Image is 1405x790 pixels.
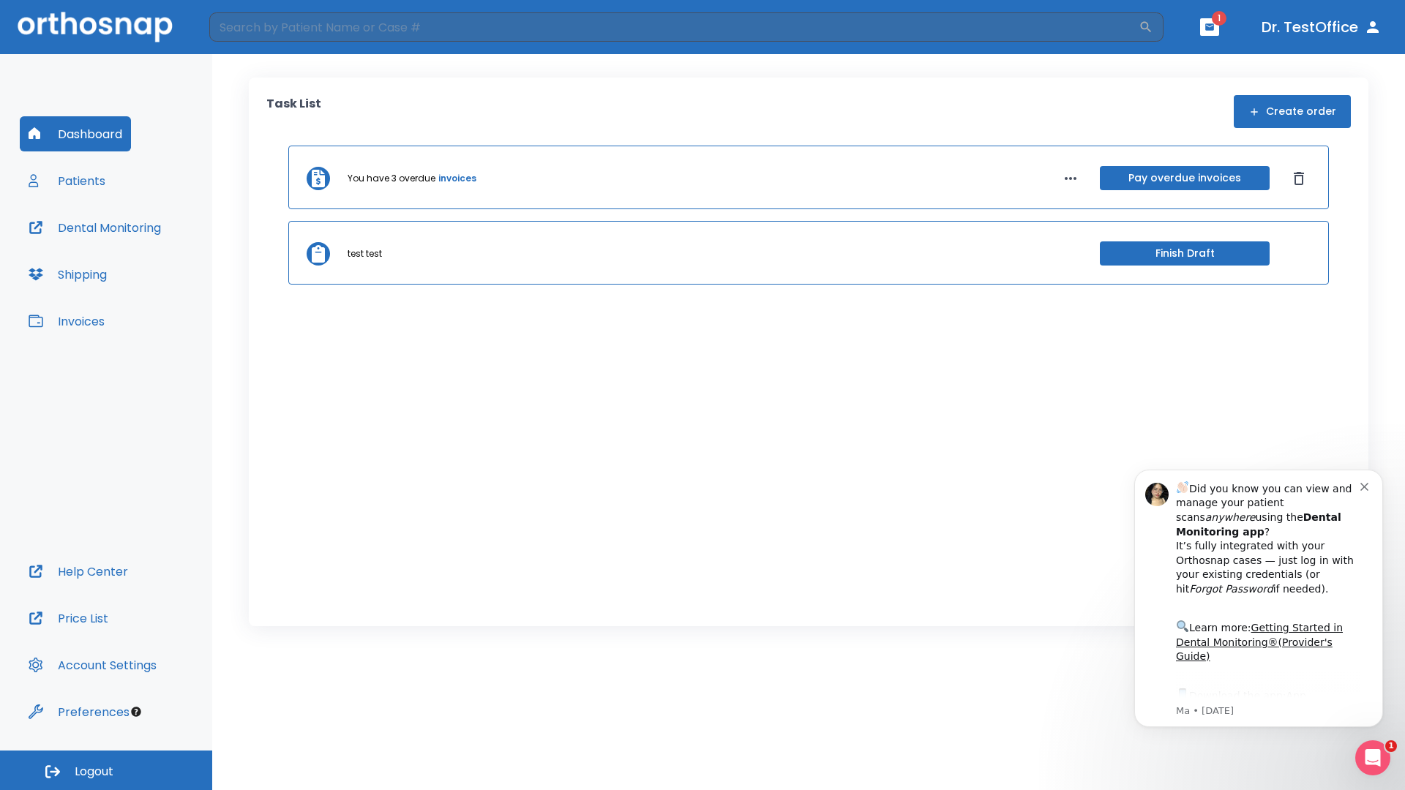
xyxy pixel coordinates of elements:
[20,554,137,589] button: Help Center
[1234,95,1351,128] button: Create order
[20,210,170,245] button: Dental Monitoring
[130,705,143,718] div: Tooltip anchor
[1100,166,1270,190] button: Pay overdue invoices
[348,247,382,260] p: test test
[20,601,117,636] button: Price List
[20,647,165,682] button: Account Settings
[20,116,131,151] button: Dashboard
[64,257,248,270] p: Message from Ma, sent 1w ago
[20,257,116,292] button: Shipping
[1355,740,1390,775] iframe: Intercom live chat
[248,31,260,43] button: Dismiss notification
[1287,167,1311,190] button: Dismiss
[209,12,1139,42] input: Search by Patient Name or Case #
[1212,11,1226,26] span: 1
[75,764,113,780] span: Logout
[64,238,248,313] div: Download the app: | ​ Let us know if you need help getting started!
[64,242,194,268] a: App Store
[18,12,173,42] img: Orthosnap
[1256,14,1387,40] button: Dr. TestOffice
[20,304,113,339] button: Invoices
[1112,448,1405,750] iframe: Intercom notifications message
[20,163,114,198] button: Patients
[1100,241,1270,266] button: Finish Draft
[266,95,321,128] p: Task List
[438,172,476,185] a: invoices
[20,694,138,729] button: Preferences
[1385,740,1397,752] span: 1
[348,172,435,185] p: You have 3 overdue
